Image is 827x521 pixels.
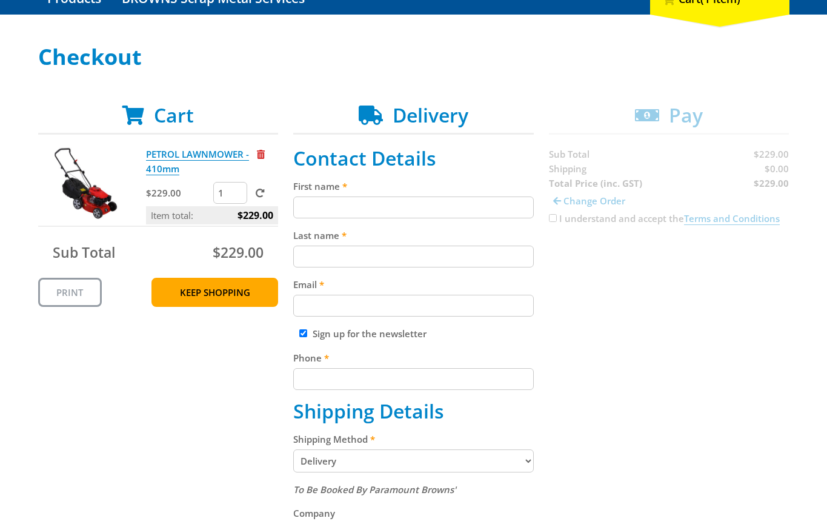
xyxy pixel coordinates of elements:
[293,449,534,472] select: Please select a shipping method.
[38,278,102,307] a: Print
[257,148,265,160] a: Remove from cart
[38,45,789,69] h1: Checkout
[293,197,534,218] input: Please enter your first name.
[293,179,534,193] label: First name
[53,243,115,262] span: Sub Total
[146,206,278,224] p: Item total:
[293,483,456,496] em: To Be Booked By Paramount Browns'
[293,277,534,292] label: Email
[293,228,534,243] label: Last name
[293,432,534,446] label: Shipping Method
[146,148,249,175] a: PETROL LAWNMOWER - 410mm
[293,368,534,390] input: Please enter your telephone number.
[154,102,194,128] span: Cart
[293,295,534,317] input: Please enter your email address.
[151,278,278,307] a: Keep Shopping
[293,351,534,365] label: Phone
[237,206,273,224] span: $229.00
[293,246,534,267] input: Please enter your last name.
[293,400,534,423] h2: Shipping Details
[146,186,211,200] p: $229.00
[313,328,427,340] label: Sign up for the newsletter
[293,147,534,170] h2: Contact Details
[50,147,122,220] img: PETROL LAWNMOWER - 410mm
[393,102,468,128] span: Delivery
[213,243,264,262] span: $229.00
[293,506,534,520] label: Company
